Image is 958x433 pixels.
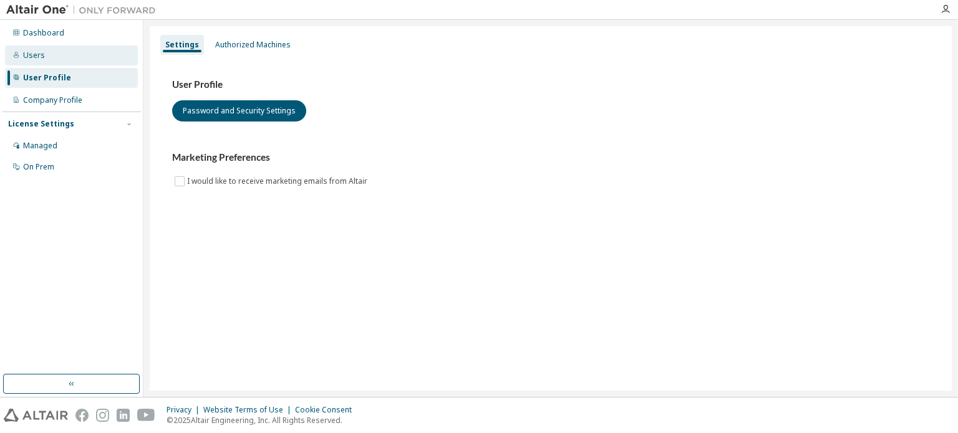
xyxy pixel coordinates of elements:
[137,409,155,422] img: youtube.svg
[23,141,57,151] div: Managed
[295,405,359,415] div: Cookie Consent
[165,40,199,50] div: Settings
[215,40,291,50] div: Authorized Machines
[23,73,71,83] div: User Profile
[187,174,370,189] label: I would like to receive marketing emails from Altair
[203,405,295,415] div: Website Terms of Use
[167,415,359,426] p: © 2025 Altair Engineering, Inc. All Rights Reserved.
[8,119,74,129] div: License Settings
[75,409,89,422] img: facebook.svg
[23,162,54,172] div: On Prem
[172,100,306,121] button: Password and Security Settings
[172,151,929,164] h3: Marketing Preferences
[23,28,64,38] div: Dashboard
[23,95,82,105] div: Company Profile
[4,409,68,422] img: altair_logo.svg
[167,405,203,415] div: Privacy
[172,79,929,91] h3: User Profile
[6,4,162,16] img: Altair One
[117,409,130,422] img: linkedin.svg
[23,50,45,60] div: Users
[96,409,109,422] img: instagram.svg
